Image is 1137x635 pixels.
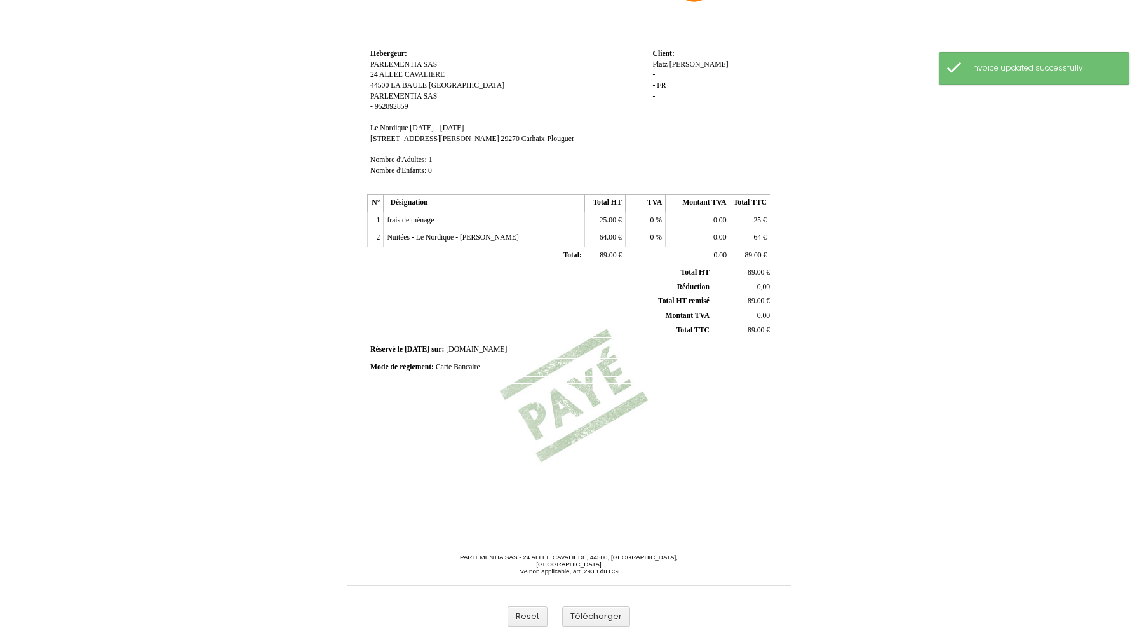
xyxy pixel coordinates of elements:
span: 89.00 [748,326,764,334]
td: € [712,294,772,309]
span: sur: [431,345,444,353]
span: Total HT [681,268,710,277]
span: Hebergeur: [370,50,407,58]
span: 89.00 [748,297,764,305]
span: Le Nordique [370,124,408,132]
iframe: Chat [1083,578,1127,625]
span: - [652,92,655,100]
span: Nombre d'Enfants: [370,167,426,175]
span: Nuitées - Le Nordique - [PERSON_NAME] [387,233,518,242]
span: 0,00 [757,283,770,291]
span: - [652,71,655,79]
span: Montant TVA [666,311,710,320]
span: - [370,102,373,111]
span: [DATE] [405,345,429,353]
span: - [652,81,655,90]
button: Télécharger [562,606,630,627]
span: Carte Bancaire [436,363,480,371]
td: € [730,212,770,229]
span: PARLEMENTIA SAS - 24 ALLEE CAVALIERE, 44500, [GEOGRAPHIC_DATA], [GEOGRAPHIC_DATA] [460,554,678,568]
div: Invoice updated successfully [971,62,1116,74]
span: 0 [428,167,432,175]
span: Total HT remisé [658,297,710,305]
td: € [585,212,625,229]
th: Montant TVA [666,195,730,212]
span: Total: [563,251,581,259]
span: Platz [652,60,667,69]
span: 29270 [501,135,520,143]
td: 1 [368,212,384,229]
span: Carhaix-Plouguer [521,135,574,143]
span: TVA non applicable, art. 293B du CGI. [516,568,621,575]
span: Mode de règlement: [370,363,434,371]
span: 0.00 [713,233,726,242]
td: € [712,323,772,338]
span: LA BAULE [391,81,427,90]
td: € [585,229,625,247]
span: 0.00 [713,216,726,224]
span: 44500 [370,81,389,90]
span: 89.00 [600,251,616,259]
span: [PERSON_NAME] [669,60,729,69]
button: Reset [508,606,548,627]
span: Réduction [677,283,710,291]
td: € [730,247,770,265]
th: Total HT [585,195,625,212]
th: N° [368,195,384,212]
span: 64 [753,233,761,242]
span: 0 [650,216,654,224]
th: Total TTC [730,195,770,212]
span: 24 ALLEE CAVALIERE [370,71,445,79]
span: FR [657,81,666,90]
span: [DOMAIN_NAME] [446,345,507,353]
th: TVA [625,195,665,212]
td: 2 [368,229,384,247]
span: 89.00 [744,251,761,259]
span: PARLEMENTIA SAS [370,60,437,69]
span: 89.00 [748,268,764,277]
span: 25 [753,216,761,224]
span: [DATE] - [DATE] [410,124,464,132]
span: 64.00 [600,233,616,242]
span: Total TTC [676,326,710,334]
td: % [625,212,665,229]
td: € [730,229,770,247]
span: 952892859 [375,102,408,111]
span: 0.00 [757,311,770,320]
td: € [712,266,772,280]
span: 0.00 [714,251,727,259]
span: Client: [652,50,674,58]
span: Nombre d'Adultes: [370,156,427,164]
span: 1 [429,156,433,164]
td: € [585,247,625,265]
td: % [625,229,665,247]
span: 25.00 [600,216,616,224]
span: 0 [650,233,654,242]
span: frais de ménage [387,216,434,224]
span: SAS [424,92,437,100]
span: [GEOGRAPHIC_DATA] [429,81,504,90]
span: [STREET_ADDRESS][PERSON_NAME] [370,135,499,143]
th: Désignation [384,195,585,212]
span: PARLEMENTIA [370,92,422,100]
span: Réservé le [370,345,403,353]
